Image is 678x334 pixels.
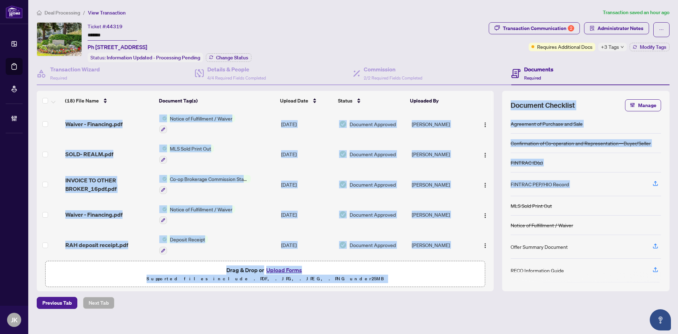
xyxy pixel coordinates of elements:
[83,8,85,17] li: /
[156,91,277,111] th: Document Tag(s)
[278,230,337,260] td: [DATE]
[409,230,473,260] td: [PERSON_NAME]
[350,181,396,188] span: Document Approved
[503,23,574,34] div: Transaction Communication
[280,97,308,105] span: Upload Date
[11,315,18,325] span: JK
[482,122,488,128] img: Logo
[364,65,422,74] h4: Commission
[480,209,491,220] button: Logo
[511,159,543,166] div: FINTRAC ID(s)
[482,213,488,218] img: Logo
[206,53,251,62] button: Change Status
[159,235,167,243] img: Status Icon
[278,109,337,139] td: [DATE]
[65,120,123,128] span: Waiver - Financing.pdf
[278,139,337,169] td: [DATE]
[480,148,491,160] button: Logo
[37,23,82,56] img: IMG-W12220809_1.jpg
[339,241,347,249] img: Document Status
[167,205,235,213] span: Notice of Fulfillment / Waiver
[350,211,396,218] span: Document Approved
[409,139,473,169] td: [PERSON_NAME]
[159,235,208,254] button: Status IconDeposit Receipt
[159,145,214,164] button: Status IconMLS Sold Print Out
[159,205,167,213] img: Status Icon
[650,309,671,330] button: Open asap
[409,109,473,139] td: [PERSON_NAME]
[167,235,208,243] span: Deposit Receipt
[511,266,564,274] div: RECO Information Guide
[278,169,337,200] td: [DATE]
[511,243,568,251] div: Offer Summary Document
[630,43,670,51] button: Modify Tags
[568,25,574,31] div: 2
[159,175,251,194] button: Status IconCo-op Brokerage Commission Statement
[511,120,583,128] div: Agreement of Purchase and Sale
[65,97,99,105] span: (18) File Name
[278,200,337,230] td: [DATE]
[620,45,624,49] span: down
[584,22,649,34] button: Administrator Notes
[159,145,167,152] img: Status Icon
[350,241,396,249] span: Document Approved
[524,65,553,74] h4: Documents
[339,150,347,158] img: Document Status
[65,150,113,158] span: SOLD- REALM.pdf
[207,75,266,81] span: 4/4 Required Fields Completed
[511,139,651,147] div: Confirmation of Co-operation and Representation—Buyer/Seller
[159,205,235,224] button: Status IconNotice of Fulfillment / Waiver
[511,180,569,188] div: FINTRAC PEP/HIO Record
[65,176,154,193] span: INVOICE TO OTHER BROKER_16pdf.pdf
[88,43,147,51] span: Ph [STREET_ADDRESS]
[207,65,266,74] h4: Details & People
[167,175,251,183] span: Co-op Brokerage Commission Statement
[511,202,552,210] div: MLS Sold Print Out
[350,150,396,158] span: Document Approved
[350,120,396,128] span: Document Approved
[159,175,167,183] img: Status Icon
[65,210,123,219] span: Waiver - Financing.pdf
[597,23,643,34] span: Administrator Notes
[601,43,619,51] span: +3 Tags
[339,181,347,188] img: Document Status
[590,26,595,31] span: solution
[65,241,128,249] span: RAH deposit receipt.pdf
[537,43,593,51] span: Requires Additional Docs
[603,8,670,17] article: Transaction saved an hour ago
[159,115,235,134] button: Status IconNotice of Fulfillment / Waiver
[489,22,580,34] button: Transaction Communication2
[409,169,473,200] td: [PERSON_NAME]
[625,99,661,111] button: Manage
[88,53,203,62] div: Status:
[480,118,491,130] button: Logo
[6,5,23,18] img: logo
[480,179,491,190] button: Logo
[226,265,304,275] span: Drag & Drop or
[511,100,575,110] span: Document Checklist
[216,55,248,60] span: Change Status
[364,75,422,81] span: 2/2 Required Fields Completed
[339,120,347,128] img: Document Status
[480,239,491,251] button: Logo
[277,91,335,111] th: Upload Date
[335,91,408,111] th: Status
[524,75,541,81] span: Required
[638,100,656,111] span: Manage
[44,10,80,16] span: Deal Processing
[159,115,167,122] img: Status Icon
[659,27,664,32] span: ellipsis
[482,152,488,158] img: Logo
[167,115,235,122] span: Notice of Fulfillment / Waiver
[339,211,347,218] img: Document Status
[511,221,573,229] div: Notice of Fulfillment / Waiver
[107,23,123,30] span: 44319
[37,297,77,309] button: Previous Tab
[37,10,42,15] span: home
[482,182,488,188] img: Logo
[50,75,67,81] span: Required
[88,22,123,30] div: Ticket #:
[407,91,471,111] th: Uploaded By
[50,275,481,283] p: Supported files include .PDF, .JPG, .JPEG, .PNG under 25 MB
[46,261,485,287] span: Drag & Drop orUpload FormsSupported files include .PDF, .JPG, .JPEG, .PNG under25MB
